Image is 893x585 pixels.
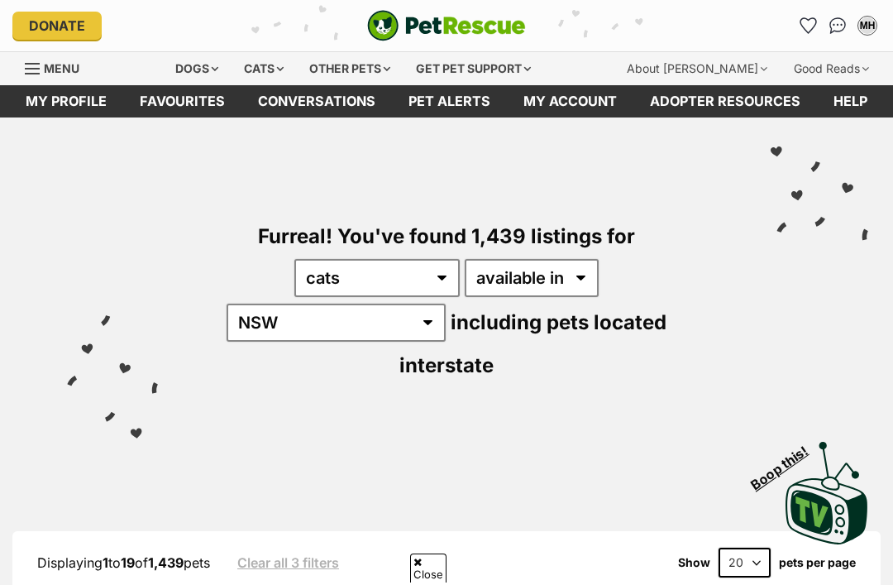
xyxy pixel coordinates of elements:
a: Conversations [824,12,851,39]
img: chat-41dd97257d64d25036548639549fe6c8038ab92f7586957e7f3b1b290dea8141.svg [829,17,847,34]
a: conversations [241,85,392,117]
span: including pets located interstate [399,310,666,377]
span: Show [678,556,710,569]
span: Menu [44,61,79,75]
span: Displaying to of pets [37,554,210,571]
ul: Account quick links [795,12,881,39]
label: pets per page [779,556,856,569]
div: Get pet support [404,52,542,85]
a: Menu [25,52,91,82]
strong: 19 [121,554,135,571]
span: Boop this! [748,433,824,492]
a: PetRescue [367,10,526,41]
a: Favourites [123,85,241,117]
div: About [PERSON_NAME] [615,52,779,85]
div: MH [859,17,876,34]
div: Other pets [298,52,402,85]
a: My account [507,85,633,117]
div: Good Reads [782,52,881,85]
a: Clear all 3 filters [237,555,339,570]
a: Boop this! [786,427,868,548]
a: Favourites [795,12,821,39]
a: Donate [12,12,102,40]
img: logo-cat-932fe2b9b8326f06289b0f2fb663e598f794de774fb13d1741a6617ecf9a85b4.svg [367,10,526,41]
div: Dogs [164,52,230,85]
span: Furreal! You've found 1,439 listings for [258,224,635,248]
strong: 1,439 [148,554,184,571]
a: My profile [9,85,123,117]
button: My account [854,12,881,39]
img: PetRescue TV logo [786,442,868,544]
a: Help [817,85,884,117]
strong: 1 [103,554,108,571]
span: Close [410,554,446,583]
a: Pet alerts [392,85,507,117]
div: Cats [232,52,295,85]
a: Adopter resources [633,85,817,117]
